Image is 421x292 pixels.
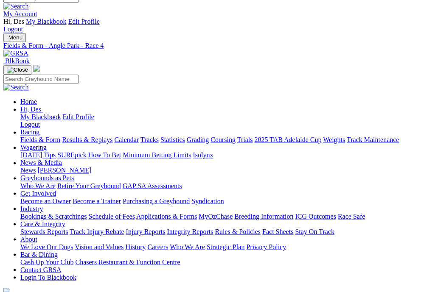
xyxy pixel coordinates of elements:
a: Integrity Reports [167,228,213,235]
a: Grading [187,136,209,143]
a: SUREpick [57,151,86,159]
a: Strategic Plan [207,243,244,250]
a: Racing [20,128,39,136]
a: Become a Trainer [73,197,121,204]
a: Minimum Betting Limits [123,151,191,159]
a: Fact Sheets [262,228,293,235]
a: My Blackbook [20,113,61,120]
div: Racing [20,136,418,144]
a: Schedule of Fees [88,212,135,220]
a: Become an Owner [20,197,71,204]
img: Search [3,3,29,10]
a: Tracks [140,136,159,143]
a: Results & Replays [62,136,112,143]
a: Track Maintenance [347,136,399,143]
a: Purchasing a Greyhound [123,197,190,204]
img: GRSA [3,50,28,57]
a: Edit Profile [63,113,94,120]
div: Greyhounds as Pets [20,182,418,189]
a: Care & Integrity [20,220,65,227]
div: Industry [20,212,418,220]
a: How To Bet [88,151,121,159]
a: Stay On Track [295,228,334,235]
a: Weights [323,136,345,143]
a: Chasers Restaurant & Function Centre [75,258,180,265]
a: Edit Profile [68,18,99,25]
span: Hi, Des [3,18,24,25]
a: [PERSON_NAME] [37,167,91,174]
a: Bookings & Scratchings [20,212,87,220]
a: MyOzChase [199,212,233,220]
a: Contact GRSA [20,266,61,273]
a: Race Safe [337,212,365,220]
a: Rules & Policies [215,228,261,235]
a: Who We Are [20,182,56,189]
div: Bar & Dining [20,258,418,266]
div: My Account [3,18,418,33]
a: Get Involved [20,189,56,197]
a: News & Media [20,159,62,166]
a: About [20,235,37,242]
a: Home [20,98,37,105]
a: Cash Up Your Club [20,258,73,265]
a: We Love Our Dogs [20,243,73,250]
a: Coursing [210,136,236,143]
a: Isolynx [193,151,213,159]
div: Wagering [20,151,418,159]
div: Get Involved [20,197,418,205]
span: BlkBook [5,57,30,64]
button: Toggle navigation [3,33,26,42]
a: Login To Blackbook [20,273,76,281]
span: Hi, Des [20,106,41,113]
a: Vision and Values [75,243,123,250]
a: Logout [3,25,23,33]
a: My Account [3,10,37,17]
div: Hi, Des [20,113,418,128]
a: ICG Outcomes [295,212,336,220]
div: Care & Integrity [20,228,418,235]
a: Who We Are [170,243,205,250]
a: BlkBook [3,57,30,64]
img: logo-grsa-white.png [33,65,40,72]
a: Trials [237,136,253,143]
a: Privacy Policy [246,243,286,250]
a: Retire Your Greyhound [57,182,121,189]
a: Hi, Des [20,106,43,113]
a: Fields & Form - Angle Park - Race 4 [3,42,418,50]
a: Applications & Forms [136,212,197,220]
a: My Blackbook [26,18,67,25]
a: Logout [20,121,40,128]
a: Calendar [114,136,139,143]
div: About [20,243,418,250]
a: Track Injury Rebate [70,228,124,235]
a: [DATE] Tips [20,151,56,159]
a: Syndication [191,197,224,204]
button: Toggle navigation [3,65,31,75]
a: Fields & Form [20,136,60,143]
a: Greyhounds as Pets [20,174,74,181]
a: Careers [147,243,168,250]
a: Wagering [20,144,47,151]
a: Bar & Dining [20,250,58,258]
a: News [20,167,36,174]
a: 2025 TAB Adelaide Cup [254,136,321,143]
img: Close [7,67,28,73]
span: Menu [8,34,22,41]
a: Stewards Reports [20,228,68,235]
a: Industry [20,205,43,212]
img: Search [3,83,29,91]
a: Breeding Information [234,212,293,220]
a: Statistics [160,136,185,143]
a: History [125,243,146,250]
div: News & Media [20,167,418,174]
a: Injury Reports [126,228,165,235]
a: GAP SA Assessments [123,182,182,189]
input: Search [3,75,79,83]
